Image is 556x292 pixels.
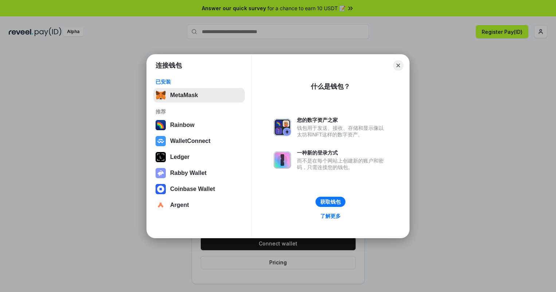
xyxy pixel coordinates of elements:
div: MetaMask [170,92,198,99]
div: 您的数字资产之家 [297,117,387,123]
button: Rabby Wallet [153,166,245,180]
button: Argent [153,198,245,212]
div: 已安装 [156,79,243,85]
div: 钱包用于发送、接收、存储和显示像以太坊和NFT这样的数字资产。 [297,125,387,138]
div: Ledger [170,154,189,160]
div: 获取钱包 [320,199,341,205]
button: Coinbase Wallet [153,182,245,196]
img: svg+xml,%3Csvg%20xmlns%3D%22http%3A%2F%2Fwww.w3.org%2F2000%2Fsvg%22%20fill%3D%22none%22%20viewBox... [156,168,166,178]
div: Rainbow [170,122,195,128]
img: svg+xml,%3Csvg%20xmlns%3D%22http%3A%2F%2Fwww.w3.org%2F2000%2Fsvg%22%20fill%3D%22none%22%20viewBox... [274,151,291,169]
img: svg+xml,%3Csvg%20width%3D%2228%22%20height%3D%2228%22%20viewBox%3D%220%200%2028%2028%22%20fill%3D... [156,200,166,210]
a: 了解更多 [316,211,345,221]
div: Coinbase Wallet [170,186,215,192]
div: 什么是钱包？ [311,82,350,91]
img: svg+xml,%3Csvg%20width%3D%22120%22%20height%3D%22120%22%20viewBox%3D%220%200%20120%20120%22%20fil... [156,120,166,130]
button: Close [393,60,403,71]
button: 获取钱包 [316,197,345,207]
div: 一种新的登录方式 [297,149,387,156]
img: svg+xml,%3Csvg%20width%3D%2228%22%20height%3D%2228%22%20viewBox%3D%220%200%2028%2028%22%20fill%3D... [156,136,166,146]
h1: 连接钱包 [156,61,182,70]
div: Rabby Wallet [170,170,207,176]
button: Rainbow [153,118,245,132]
div: 了解更多 [320,213,341,219]
img: svg+xml,%3Csvg%20fill%3D%22none%22%20height%3D%2233%22%20viewBox%3D%220%200%2035%2033%22%20width%... [156,90,166,100]
img: svg+xml,%3Csvg%20xmlns%3D%22http%3A%2F%2Fwww.w3.org%2F2000%2Fsvg%22%20fill%3D%22none%22%20viewBox... [274,119,291,136]
div: WalletConnect [170,138,211,144]
div: 推荐 [156,108,243,115]
img: svg+xml,%3Csvg%20width%3D%2228%22%20height%3D%2228%22%20viewBox%3D%220%200%2028%2028%22%20fill%3D... [156,184,166,194]
button: Ledger [153,150,245,164]
div: 而不是在每个网站上创建新的账户和密码，只需连接您的钱包。 [297,157,387,171]
div: Argent [170,202,189,208]
button: WalletConnect [153,134,245,148]
button: MetaMask [153,88,245,103]
img: svg+xml,%3Csvg%20xmlns%3D%22http%3A%2F%2Fwww.w3.org%2F2000%2Fsvg%22%20width%3D%2228%22%20height%3... [156,152,166,162]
